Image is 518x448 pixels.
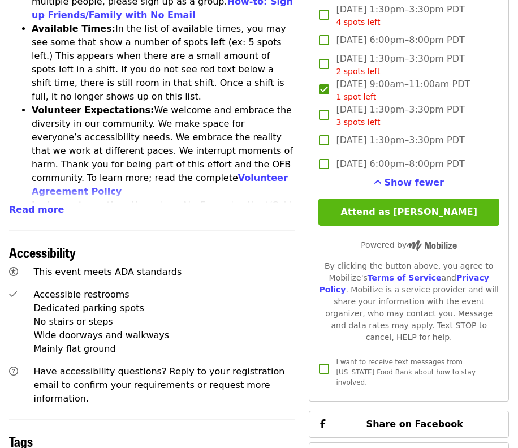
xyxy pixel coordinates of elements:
[336,3,464,28] span: [DATE] 1:30pm–3:30pm PDT
[336,358,476,386] span: I want to receive text messages from [US_STATE] Food Bank about how to stay involved.
[32,199,295,266] li: Hazardous Air, Excessive Heat/Cold, etc. on the day of your shift? Check your email inbox or emai...
[32,200,131,210] strong: Inclement weather:
[34,288,296,301] div: Accessible restrooms
[336,67,380,76] span: 2 spots left
[336,33,464,47] span: [DATE] 6:00pm–8:00pm PDT
[336,92,376,101] span: 1 spot left
[9,366,18,377] i: question-circle icon
[32,104,295,199] li: We welcome and embrace the diversity in our community. We make space for everyone’s accessibility...
[318,260,499,343] div: By clicking the button above, you agree to Mobilize's and . Mobilize is a service provider and wi...
[318,199,499,226] button: Attend as [PERSON_NAME]
[336,118,380,127] span: 3 spots left
[336,77,470,103] span: [DATE] 9:00am–11:00am PDT
[34,301,296,315] div: Dedicated parking spots
[9,203,64,217] button: Read more
[34,329,296,342] div: Wide doorways and walkways
[336,133,464,147] span: [DATE] 1:30pm–3:30pm PDT
[9,242,76,262] span: Accessibility
[407,240,457,251] img: Powered by Mobilize
[374,176,444,189] button: See more timeslots
[34,366,285,404] span: Have accessibility questions? Reply to your registration email to confirm your requirements or re...
[384,177,444,188] span: Show fewer
[361,240,457,249] span: Powered by
[9,289,17,300] i: check icon
[34,342,296,356] div: Mainly flat ground
[32,173,288,197] a: Volunteer Agreement Policy
[32,22,295,104] li: In the list of available times, you may see some that show a number of spots left (ex: 5 spots le...
[32,105,154,115] strong: Volunteer Expectations:
[309,411,509,438] button: Share on Facebook
[336,103,464,128] span: [DATE] 1:30pm–3:30pm PDT
[368,273,442,282] a: Terms of Service
[336,18,380,27] span: 4 spots left
[34,315,296,329] div: No stairs or steps
[9,204,64,215] span: Read more
[32,23,115,34] strong: Available Times:
[9,266,18,277] i: universal-access icon
[336,157,464,171] span: [DATE] 6:00pm–8:00pm PDT
[34,266,182,277] span: This event meets ADA standards
[366,419,463,429] span: Share on Facebook
[336,52,464,77] span: [DATE] 1:30pm–3:30pm PDT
